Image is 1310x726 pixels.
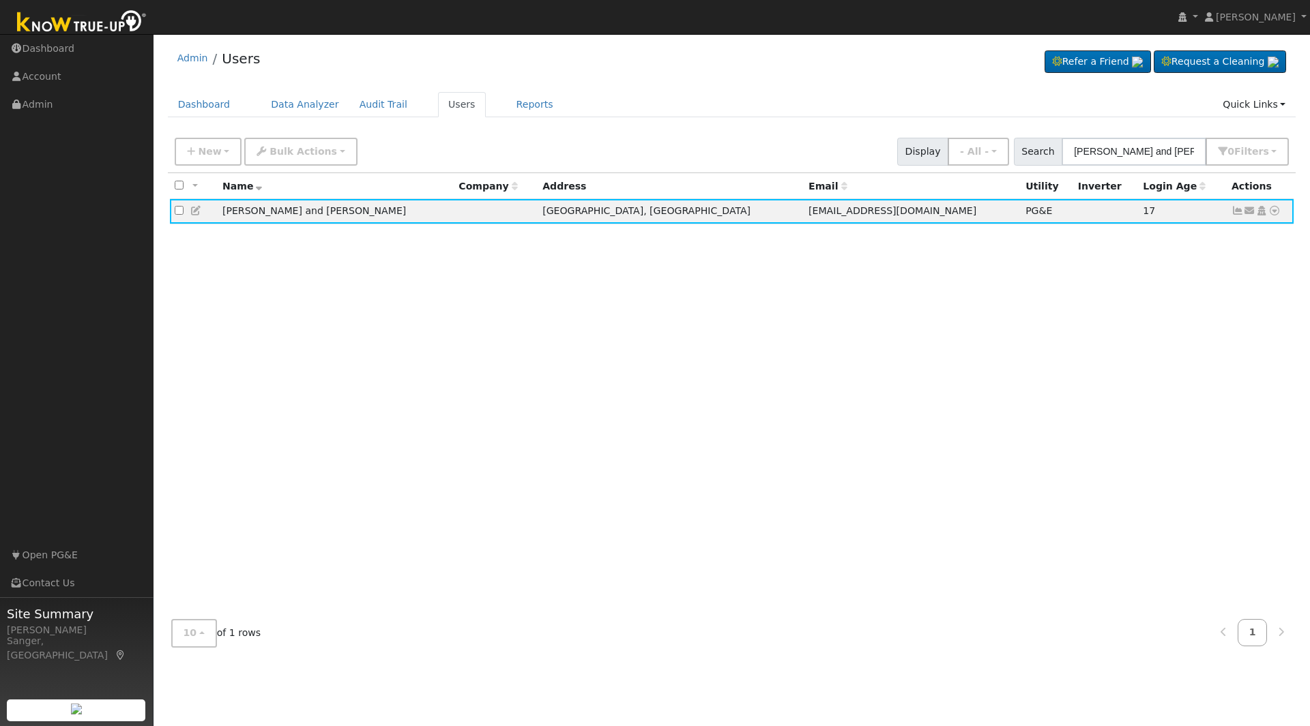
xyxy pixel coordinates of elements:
[1268,57,1279,67] img: retrieve
[71,704,82,714] img: retrieve
[1062,138,1206,166] input: Search
[809,181,847,192] span: Email
[542,179,799,194] div: Address
[7,634,146,663] div: Sanger, [GEOGRAPHIC_DATA]
[1132,57,1143,67] img: retrieve
[1232,179,1289,194] div: Actions
[222,50,260,67] a: Users
[115,650,127,661] a: Map
[171,619,217,647] button: 10
[1143,181,1206,192] span: Days since last login
[1244,204,1256,218] a: jennan17@gmail.com
[1268,204,1281,218] a: Other actions
[1206,138,1289,166] button: 0Filters
[177,52,208,63] a: Admin
[349,92,418,117] a: Audit Trail
[948,138,1009,166] button: - All -
[438,92,486,117] a: Users
[1212,92,1296,117] a: Quick Links
[1232,205,1244,216] a: Show Graph
[897,138,948,166] span: Display
[1216,12,1296,22] span: [PERSON_NAME]
[7,605,146,623] span: Site Summary
[10,7,154,38] img: Know True-Up
[168,92,241,117] a: Dashboard
[1045,50,1151,74] a: Refer a Friend
[1014,138,1062,166] span: Search
[171,619,261,647] span: of 1 rows
[270,146,337,157] span: Bulk Actions
[538,199,804,224] td: [GEOGRAPHIC_DATA], [GEOGRAPHIC_DATA]
[1255,205,1268,216] a: Login As
[1154,50,1286,74] a: Request a Cleaning
[244,138,357,166] button: Bulk Actions
[190,205,203,216] a: Edit User
[458,181,517,192] span: Company name
[1263,146,1268,157] span: s
[1025,179,1068,194] div: Utility
[1234,146,1269,157] span: Filter
[506,92,564,117] a: Reports
[1143,205,1155,216] span: 09/11/2025 9:53:57 AM
[7,623,146,637] div: [PERSON_NAME]
[1025,205,1052,216] span: PG&E
[809,205,976,216] span: [EMAIL_ADDRESS][DOMAIN_NAME]
[222,181,263,192] span: Name
[218,199,454,224] td: [PERSON_NAME] and [PERSON_NAME]
[198,146,221,157] span: New
[1238,619,1268,646] a: 1
[261,92,349,117] a: Data Analyzer
[184,627,197,638] span: 10
[1078,179,1134,194] div: Inverter
[175,138,242,166] button: New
